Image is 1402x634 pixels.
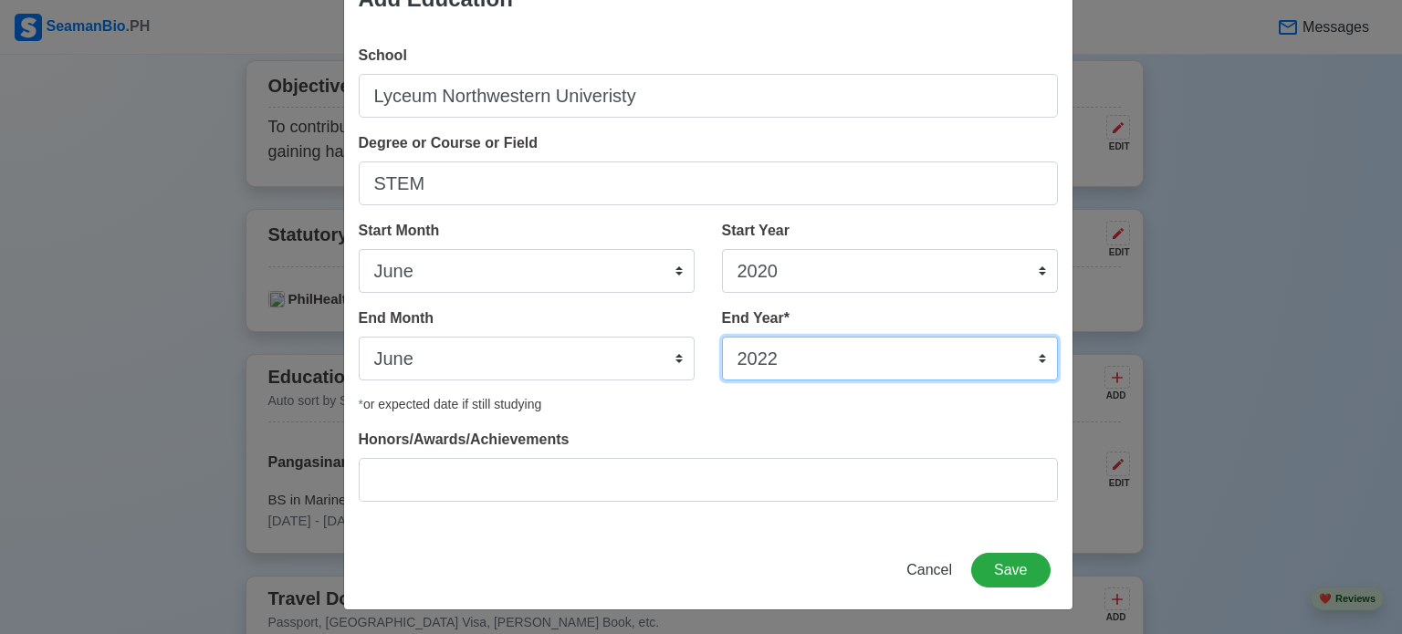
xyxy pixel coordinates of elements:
label: End Month [359,307,434,329]
input: Ex: BS in Marine Transportation [359,161,1058,205]
button: Save [971,553,1050,587]
label: Start Year [722,220,790,242]
button: Cancel [895,553,964,587]
span: Degree or Course or Field [359,135,539,151]
span: School [359,47,407,63]
span: Cancel [906,562,952,577]
input: Ex: PMI Colleges Bohol [359,74,1058,118]
label: Start Month [359,220,440,242]
span: Honors/Awards/Achievements [359,431,570,447]
label: End Year [722,307,790,329]
div: or expected date if still studying [359,395,1058,414]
